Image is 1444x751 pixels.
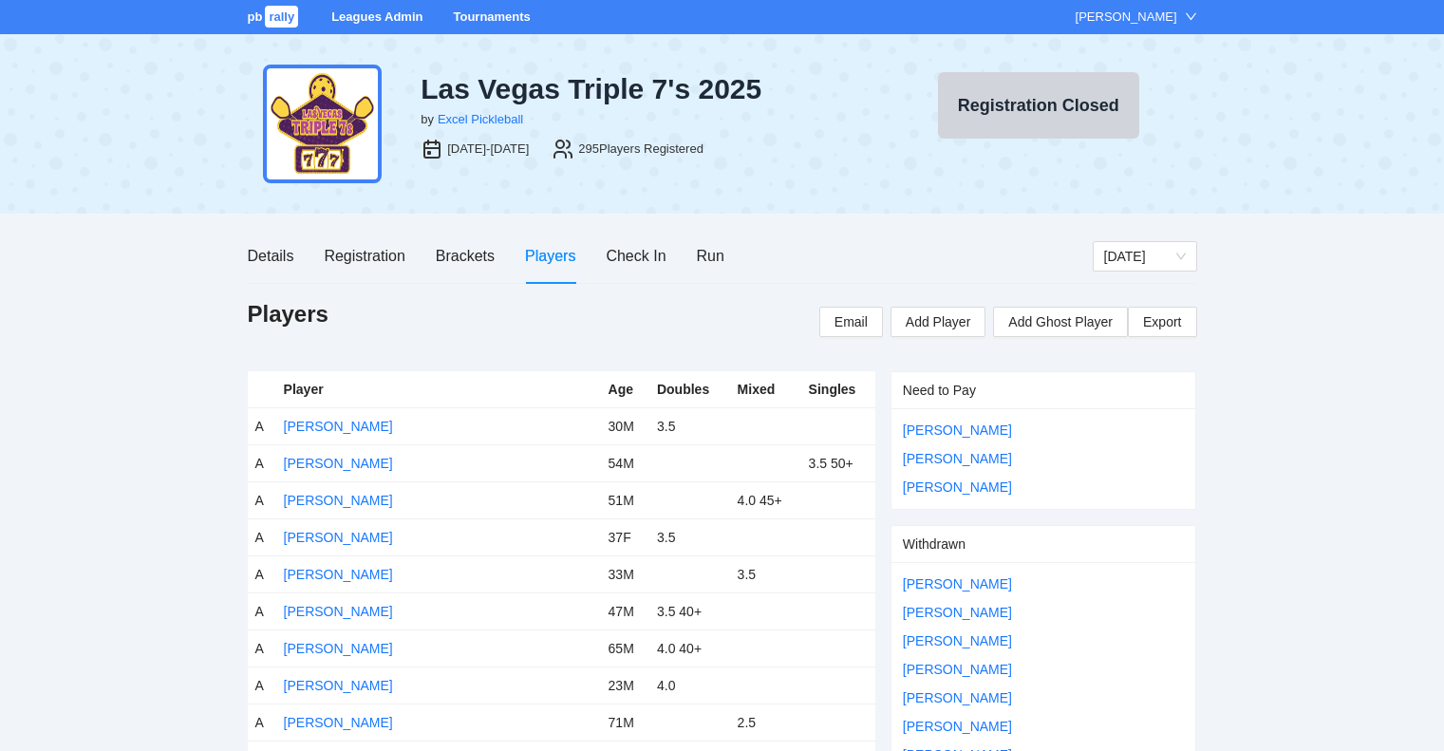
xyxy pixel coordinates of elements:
[284,715,393,730] a: [PERSON_NAME]
[1143,308,1181,336] span: Export
[903,633,1012,648] a: [PERSON_NAME]
[248,555,276,592] td: A
[601,629,649,667] td: 65M
[903,372,1185,408] div: Need to Pay
[248,299,328,329] h1: Players
[903,690,1012,705] a: [PERSON_NAME]
[248,592,276,629] td: A
[1104,242,1186,271] span: Sunday
[601,667,649,704] td: 23M
[248,629,276,667] td: A
[421,110,434,129] div: by
[903,662,1012,677] a: [PERSON_NAME]
[284,567,393,582] a: [PERSON_NAME]
[438,112,523,126] a: Excel Pickleball
[606,244,666,268] div: Check In
[284,419,393,434] a: [PERSON_NAME]
[1185,10,1197,23] span: down
[436,244,495,268] div: Brackets
[248,244,294,268] div: Details
[1076,8,1177,27] div: [PERSON_NAME]
[657,379,722,400] div: Doubles
[835,311,868,332] span: Email
[903,576,1012,591] a: [PERSON_NAME]
[601,518,649,555] td: 37F
[730,555,801,592] td: 3.5
[284,379,593,400] div: Player
[447,140,529,159] div: [DATE]-[DATE]
[819,307,883,337] button: Email
[284,456,393,471] a: [PERSON_NAME]
[248,407,276,444] td: A
[601,592,649,629] td: 47M
[697,244,724,268] div: Run
[906,311,970,332] span: Add Player
[738,379,794,400] div: Mixed
[248,9,302,24] a: pbrally
[525,244,575,268] div: Players
[248,704,276,741] td: A
[903,422,1012,438] a: [PERSON_NAME]
[324,244,404,268] div: Registration
[801,444,875,481] td: 3.5 50+
[903,479,1012,495] a: [PERSON_NAME]
[601,555,649,592] td: 33M
[903,605,1012,620] a: [PERSON_NAME]
[284,641,393,656] a: [PERSON_NAME]
[331,9,422,24] a: Leagues Admin
[248,518,276,555] td: A
[649,518,730,555] td: 3.5
[1128,307,1196,337] a: Export
[601,481,649,518] td: 51M
[609,379,642,400] div: Age
[265,6,298,28] span: rally
[649,407,730,444] td: 3.5
[649,667,730,704] td: 4.0
[453,9,530,24] a: Tournaments
[1008,311,1113,332] span: Add Ghost Player
[284,678,393,693] a: [PERSON_NAME]
[248,667,276,704] td: A
[903,451,1012,466] a: [PERSON_NAME]
[649,629,730,667] td: 4.0 40+
[891,307,985,337] button: Add Player
[263,65,382,183] img: tiple-sevens-24.png
[284,493,393,508] a: [PERSON_NAME]
[248,481,276,518] td: A
[601,444,649,481] td: 54M
[649,592,730,629] td: 3.5 40+
[578,140,703,159] div: 295 Players Registered
[903,526,1185,562] div: Withdrawn
[993,307,1128,337] button: Add Ghost Player
[284,604,393,619] a: [PERSON_NAME]
[248,444,276,481] td: A
[809,379,868,400] div: Singles
[730,481,801,518] td: 4.0 45+
[601,704,649,741] td: 71M
[248,9,263,24] span: pb
[903,719,1012,734] a: [PERSON_NAME]
[601,407,649,444] td: 30M
[730,704,801,741] td: 2.5
[284,530,393,545] a: [PERSON_NAME]
[938,72,1139,139] button: Registration Closed
[421,72,865,106] div: Las Vegas Triple 7's 2025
